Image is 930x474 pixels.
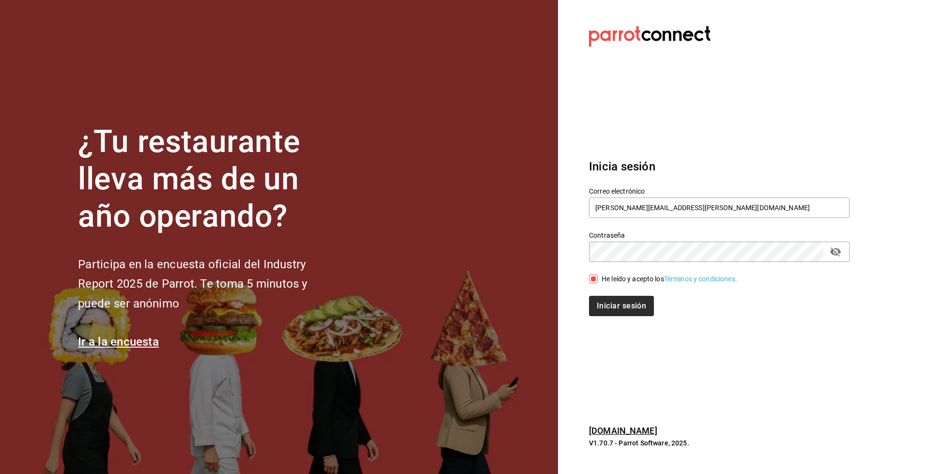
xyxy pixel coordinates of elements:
div: He leído y acepto los [602,274,737,284]
h2: Participa en la encuesta oficial del Industry Report 2025 de Parrot. Te toma 5 minutos y puede se... [78,255,340,314]
button: Iniciar sesión [589,296,654,316]
input: Ingresa tu correo electrónico [589,198,850,218]
a: Ir a la encuesta [78,335,159,349]
label: Contraseña [589,232,850,239]
button: passwordField [827,244,844,260]
h3: Inicia sesión [589,158,850,175]
p: V1.70.7 - Parrot Software, 2025. [589,438,850,448]
label: Correo electrónico [589,188,850,195]
h1: ¿Tu restaurante lleva más de un año operando? [78,123,340,235]
a: Términos y condiciones. [664,275,737,283]
a: [DOMAIN_NAME] [589,426,657,436]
